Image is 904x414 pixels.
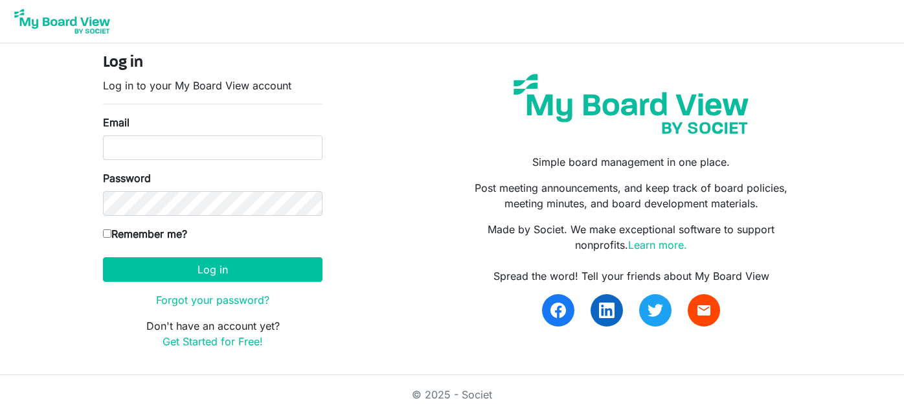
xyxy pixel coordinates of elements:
[156,293,269,306] a: Forgot your password?
[462,268,801,284] div: Spread the word! Tell your friends about My Board View
[462,222,801,253] p: Made by Societ. We make exceptional software to support nonprofits.
[504,64,758,144] img: my-board-view-societ.svg
[462,180,801,211] p: Post meeting announcements, and keep track of board policies, meeting minutes, and board developm...
[103,54,322,73] h4: Log in
[103,170,151,186] label: Password
[103,226,187,242] label: Remember me?
[103,78,322,93] p: Log in to your My Board View account
[628,238,687,251] a: Learn more.
[412,388,492,401] a: © 2025 - Societ
[103,257,322,282] button: Log in
[163,335,263,348] a: Get Started for Free!
[648,303,663,318] img: twitter.svg
[688,294,720,327] a: email
[103,229,111,238] input: Remember me?
[10,5,114,38] img: My Board View Logo
[550,303,566,318] img: facebook.svg
[462,154,801,170] p: Simple board management in one place.
[696,303,712,318] span: email
[103,115,130,130] label: Email
[599,303,615,318] img: linkedin.svg
[103,318,322,349] p: Don't have an account yet?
